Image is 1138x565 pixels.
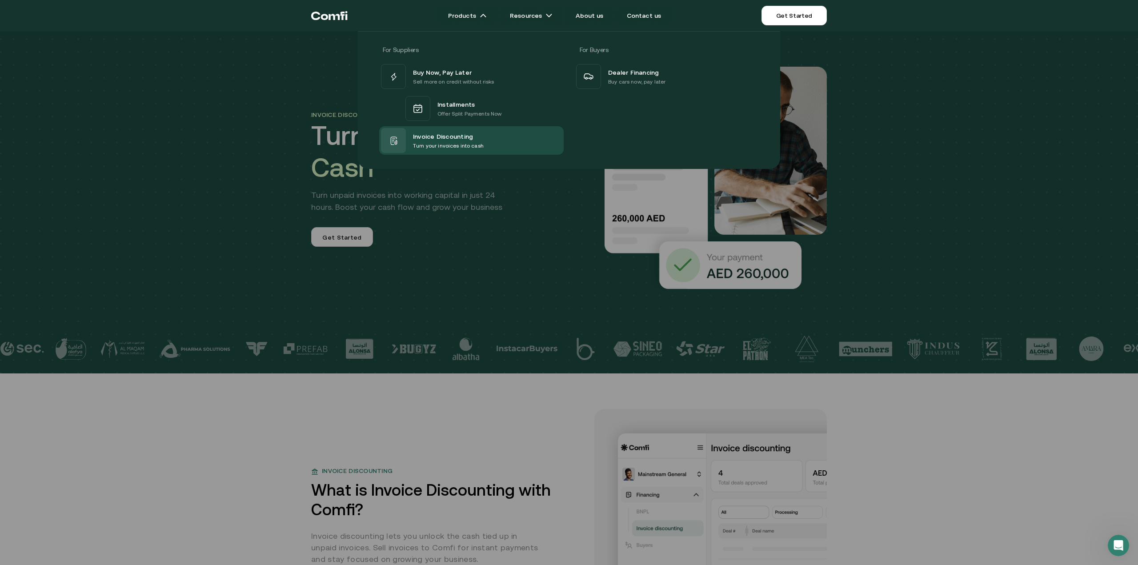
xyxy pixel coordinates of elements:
[413,141,484,150] p: Turn your invoices into cash
[413,77,494,86] p: Sell more on credit without risks
[413,131,473,141] span: Invoice Discounting
[437,109,501,118] p: Offer Split Payments Now
[545,12,553,19] img: arrow icons
[574,62,759,91] a: Dealer FinancingBuy cars now, pay later
[379,62,564,91] a: Buy Now, Pay LaterSell more on credit without risks
[761,6,827,25] a: Get Started
[608,67,659,77] span: Dealer Financing
[437,99,475,109] span: Installments
[608,77,665,86] p: Buy cars now, pay later
[437,7,497,24] a: Productsarrow icons
[379,91,564,126] a: InstallmentsOffer Split Payments Now
[480,12,487,19] img: arrow icons
[499,7,563,24] a: Resourcesarrow icons
[383,46,418,53] span: For Suppliers
[379,126,564,155] a: Invoice DiscountingTurn your invoices into cash
[580,46,609,53] span: For Buyers
[565,7,614,24] a: About us
[1108,535,1129,556] iframe: Intercom live chat
[616,7,672,24] a: Contact us
[311,2,348,29] a: Return to the top of the Comfi home page
[413,67,472,77] span: Buy Now, Pay Later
